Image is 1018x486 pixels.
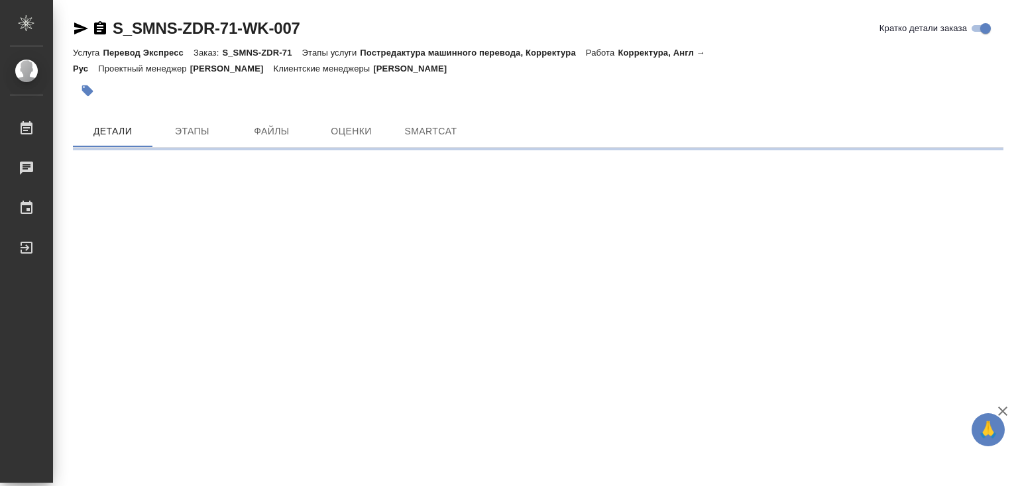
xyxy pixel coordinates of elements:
[879,22,967,35] span: Кратко детали заказа
[73,48,103,58] p: Услуга
[373,64,457,73] p: [PERSON_NAME]
[274,64,374,73] p: Клиентские менеджеры
[194,48,222,58] p: Заказ:
[240,123,304,140] span: Файлы
[972,413,1005,446] button: 🙏
[113,19,300,37] a: S_SMNS-ZDR-71-WK-007
[302,48,361,58] p: Этапы услуги
[360,48,585,58] p: Постредактура машинного перевода, Корректура
[977,416,999,444] span: 🙏
[73,76,102,105] button: Добавить тэг
[222,48,302,58] p: S_SMNS-ZDR-71
[81,123,144,140] span: Детали
[160,123,224,140] span: Этапы
[92,21,108,36] button: Скопировать ссылку
[399,123,463,140] span: SmartCat
[586,48,618,58] p: Работа
[98,64,190,73] p: Проектный менеджер
[319,123,383,140] span: Оценки
[103,48,194,58] p: Перевод Экспресс
[190,64,274,73] p: [PERSON_NAME]
[73,21,89,36] button: Скопировать ссылку для ЯМессенджера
